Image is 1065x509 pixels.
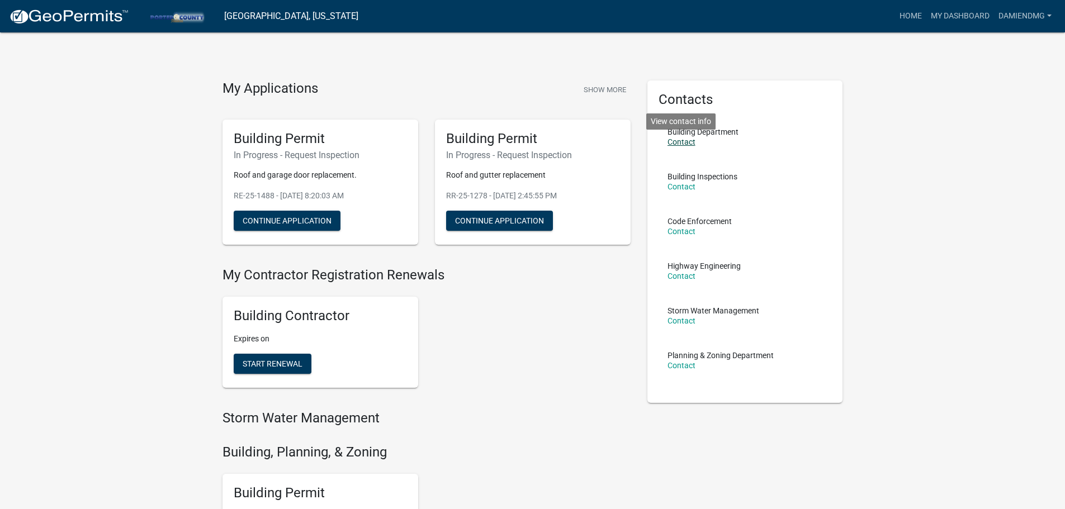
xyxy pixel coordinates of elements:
[234,333,407,345] p: Expires on
[223,444,631,460] h4: Building, Planning, & Zoning
[234,354,311,374] button: Start Renewal
[223,80,318,97] h4: My Applications
[234,190,407,202] p: RE-25-1488 - [DATE] 8:20:03 AM
[234,131,407,147] h5: Building Permit
[668,307,759,315] p: Storm Water Management
[668,351,774,359] p: Planning & Zoning Department
[895,6,926,27] a: Home
[668,182,695,191] a: Contact
[224,7,358,26] a: [GEOGRAPHIC_DATA], [US_STATE]
[668,316,695,325] a: Contact
[446,211,553,231] button: Continue Application
[579,80,631,99] button: Show More
[223,410,631,426] h4: Storm Water Management
[994,6,1056,27] a: damiendmg
[668,361,695,370] a: Contact
[138,8,215,23] img: Porter County, Indiana
[446,150,619,160] h6: In Progress - Request Inspection
[668,173,737,180] p: Building Inspections
[926,6,994,27] a: My Dashboard
[668,137,695,146] a: Contact
[668,272,695,280] a: Contact
[223,267,631,397] wm-registration-list-section: My Contractor Registration Renewals
[446,190,619,202] p: RR-25-1278 - [DATE] 2:45:55 PM
[446,131,619,147] h5: Building Permit
[659,92,832,108] h5: Contacts
[234,150,407,160] h6: In Progress - Request Inspection
[668,128,739,136] p: Building Department
[223,267,631,283] h4: My Contractor Registration Renewals
[234,485,407,501] h5: Building Permit
[234,169,407,181] p: Roof and garage door replacement.
[668,217,732,225] p: Code Enforcement
[234,308,407,324] h5: Building Contractor
[234,211,340,231] button: Continue Application
[243,359,302,368] span: Start Renewal
[668,262,741,270] p: Highway Engineering
[668,227,695,236] a: Contact
[446,169,619,181] p: Roof and gutter replacement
